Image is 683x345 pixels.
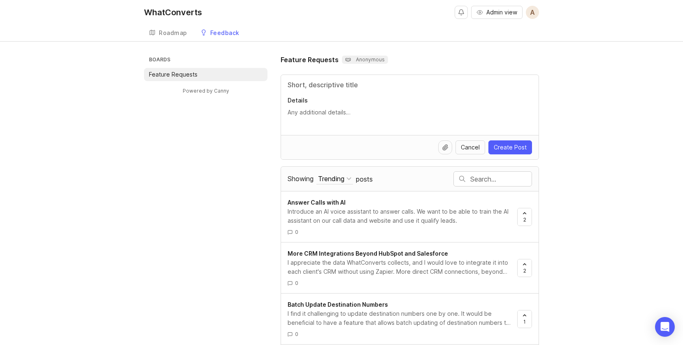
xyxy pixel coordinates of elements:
[488,140,532,154] button: Create Post
[517,310,532,328] button: 1
[345,56,385,63] p: Anonymous
[494,143,527,152] span: Create Post
[144,8,202,16] div: WhatConverts
[147,55,267,66] h3: Boards
[159,30,187,36] div: Roadmap
[210,30,239,36] div: Feedback
[288,80,532,90] input: Title
[288,250,448,257] span: More CRM Integrations Beyond HubSpot and Salesforce
[288,96,532,105] p: Details
[318,174,344,183] div: Trending
[288,309,511,327] div: I find it challenging to update destination numbers one by one. It would be beneficial to have a ...
[288,258,511,276] div: I appreciate the data WhatConverts collects, and I would love to integrate it into each client's ...
[517,259,532,277] button: 2
[523,216,526,223] span: 2
[526,6,539,19] button: A
[149,70,197,79] p: Feature Requests
[288,207,511,225] div: Introduce an AI voice assistant to answer calls. We want to be able to train the AI assistant on ...
[295,331,298,338] span: 0
[144,25,192,42] a: Roadmap
[288,301,388,308] span: Batch Update Destination Numbers
[295,228,298,235] span: 0
[471,6,523,19] button: Admin view
[288,198,517,235] a: Answer Calls with AIIntroduce an AI voice assistant to answer calls. We want to be able to train ...
[486,8,517,16] span: Admin view
[455,6,468,19] button: Notifications
[523,267,526,274] span: 2
[316,173,353,184] button: Showing
[530,7,535,17] span: A
[288,300,517,338] a: Batch Update Destination NumbersI find it challenging to update destination numbers one by one. I...
[281,55,339,65] h1: Feature Requests
[461,143,480,152] span: Cancel
[181,86,230,96] a: Powered by Canny
[288,175,314,183] span: Showing
[655,317,675,337] div: Open Intercom Messenger
[470,175,532,184] input: Search…
[195,25,244,42] a: Feedback
[523,318,526,325] span: 1
[288,249,517,287] a: More CRM Integrations Beyond HubSpot and SalesforceI appreciate the data WhatConverts collects, a...
[455,140,485,154] button: Cancel
[295,280,298,287] span: 0
[288,199,346,206] span: Answer Calls with AI
[144,68,267,81] a: Feature Requests
[517,208,532,226] button: 2
[288,108,532,117] textarea: Details
[356,175,373,184] span: posts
